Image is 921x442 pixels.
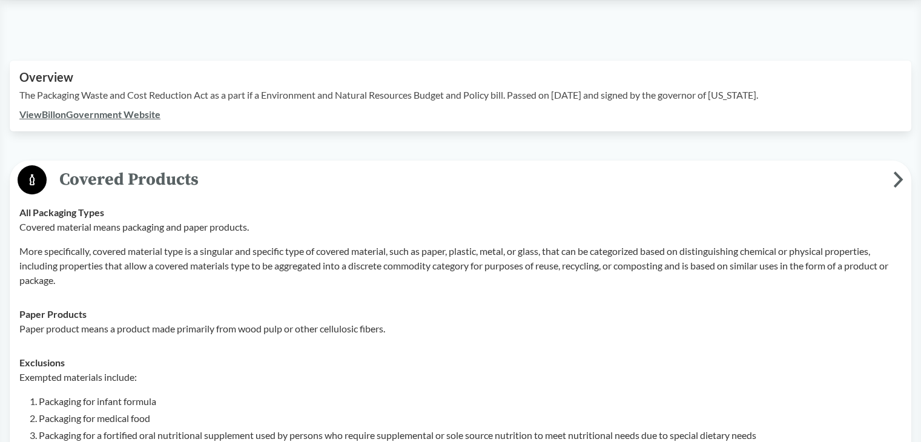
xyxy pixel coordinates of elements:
[19,357,65,368] strong: Exclusions
[19,308,87,320] strong: Paper Products
[39,394,902,409] li: Packaging for infant formula
[47,166,893,193] span: Covered Products
[19,70,902,84] h2: Overview
[19,88,902,102] p: The Packaging Waste and Cost Reduction Act as a part if a Environment and Natural Resources Budge...
[19,220,902,234] p: Covered material means packaging and paper products.
[19,206,104,218] strong: All Packaging Types
[39,411,902,426] li: Packaging for medical food
[19,370,902,384] p: Exempted materials include:
[19,108,160,120] a: ViewBillonGovernment Website
[14,165,907,196] button: Covered Products
[19,322,902,336] p: Paper product means a product made primarily from wood pulp or other cellulosic fibers.
[19,244,902,288] p: More specifically, covered material type is a singular and specific type of covered material, suc...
